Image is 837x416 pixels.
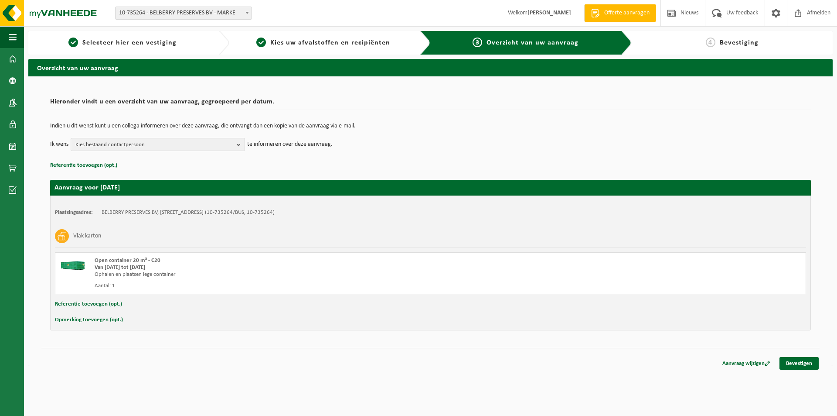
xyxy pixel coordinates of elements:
strong: Aanvraag voor [DATE] [54,184,120,191]
a: Bevestigen [779,357,819,370]
span: 10-735264 - BELBERRY PRESERVES BV - MARKE [116,7,252,19]
span: Selecteer hier een vestiging [82,39,177,46]
h2: Hieronder vindt u een overzicht van uw aanvraag, gegroepeerd per datum. [50,98,811,110]
h3: Vlak karton [73,229,101,243]
h2: Overzicht van uw aanvraag [28,59,833,76]
button: Referentie toevoegen (opt.) [50,160,117,171]
p: Ik wens [50,138,68,151]
strong: Van [DATE] tot [DATE] [95,265,145,270]
a: Offerte aanvragen [584,4,656,22]
span: 1 [68,38,78,47]
img: HK-XC-20-GN-00.png [60,257,86,270]
button: Opmerking toevoegen (opt.) [55,314,123,326]
a: 1Selecteer hier een vestiging [33,38,212,48]
span: Overzicht van uw aanvraag [487,39,578,46]
button: Kies bestaand contactpersoon [71,138,245,151]
span: 4 [706,38,715,47]
button: Referentie toevoegen (opt.) [55,299,122,310]
span: 3 [473,38,482,47]
p: Indien u dit wenst kunt u een collega informeren over deze aanvraag, die ontvangt dan een kopie v... [50,123,811,129]
span: Offerte aanvragen [602,9,652,17]
td: BELBERRY PRESERVES BV, [STREET_ADDRESS] (10-735264/BUS, 10-735264) [102,209,275,216]
span: 2 [256,38,266,47]
div: Ophalen en plaatsen lege container [95,271,466,278]
strong: [PERSON_NAME] [527,10,571,16]
span: Bevestiging [720,39,759,46]
span: Kies uw afvalstoffen en recipiënten [270,39,390,46]
div: Aantal: 1 [95,282,466,289]
a: Aanvraag wijzigen [716,357,777,370]
span: Open container 20 m³ - C20 [95,258,160,263]
p: te informeren over deze aanvraag. [247,138,333,151]
strong: Plaatsingsadres: [55,210,93,215]
a: 2Kies uw afvalstoffen en recipiënten [234,38,413,48]
span: 10-735264 - BELBERRY PRESERVES BV - MARKE [115,7,252,20]
span: Kies bestaand contactpersoon [75,138,233,151]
